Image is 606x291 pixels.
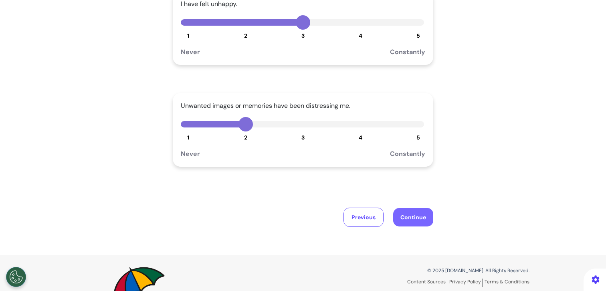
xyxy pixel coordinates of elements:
[301,32,305,39] span: 3
[181,149,200,159] div: Never
[187,134,189,141] span: 1
[390,149,425,159] div: Constantly
[6,267,26,287] button: Open Preferences
[359,32,362,39] span: 4
[238,15,253,30] button: 2
[296,15,310,30] button: 3
[393,208,433,226] button: Continue
[411,15,425,30] button: 5
[181,15,195,30] button: 1
[411,117,425,131] button: 5
[416,134,420,141] span: 5
[416,32,420,39] span: 5
[301,134,305,141] span: 3
[449,279,483,287] a: Privacy Policy
[353,15,368,30] button: 4
[181,117,195,131] button: 1
[343,208,384,227] button: Previous
[309,267,529,274] p: © 2025 [DOMAIN_NAME]. All Rights Reserved.
[244,134,247,141] span: 2
[390,47,425,57] div: Constantly
[359,134,362,141] span: 4
[181,101,350,111] div: Unwanted images or memories have been distressing me.
[238,117,253,131] button: 2
[353,117,368,131] button: 4
[244,32,247,39] span: 2
[181,47,200,57] div: Never
[407,279,447,287] a: Content Sources
[296,117,310,131] button: 3
[485,279,529,285] a: Terms & Conditions
[187,32,189,39] span: 1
